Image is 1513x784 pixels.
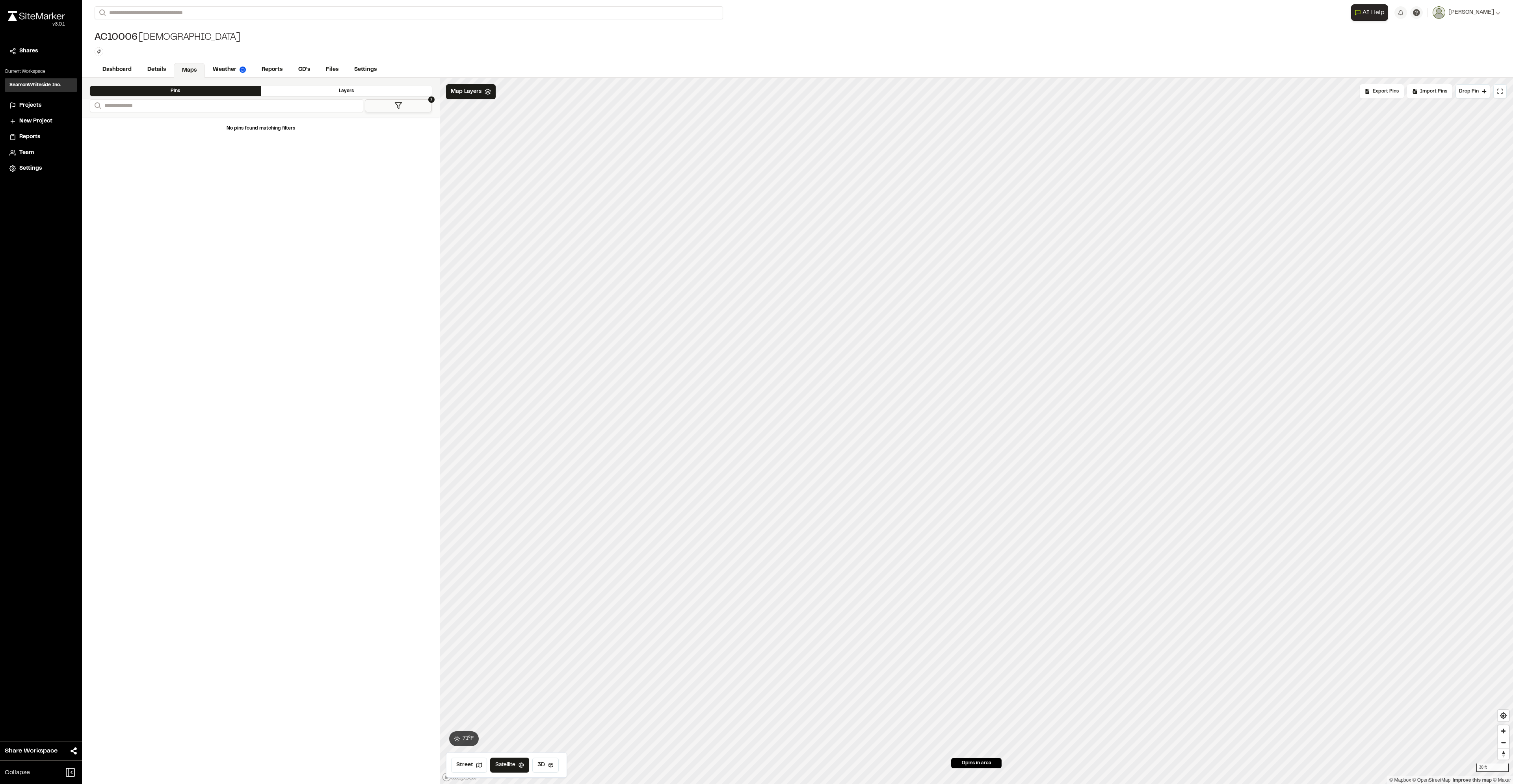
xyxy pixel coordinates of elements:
span: Settings [19,164,42,173]
a: Details [139,62,174,77]
div: 30 ft [1476,764,1509,772]
button: Open AI Assistant [1351,4,1388,21]
span: Collapse [5,768,30,777]
div: Oh geez...please don't... [8,21,65,28]
button: 71°F [449,731,479,746]
button: 3D [532,758,559,773]
a: Map feedback [1453,777,1492,783]
span: Share Workspace [5,746,58,756]
a: Maxar [1493,777,1511,783]
span: Drop Pin [1459,88,1479,95]
a: New Project [9,117,72,126]
div: Layers [261,86,432,96]
span: [PERSON_NAME] [1448,8,1494,17]
a: Team [9,148,72,157]
span: Projects [19,101,41,110]
span: Import Pins [1420,88,1447,95]
div: Pins [90,86,261,96]
div: No pins available to export [1360,84,1404,98]
div: Import Pins into your project [1407,84,1452,98]
button: Drop Pin [1455,84,1490,98]
span: Export Pins [1373,88,1399,95]
button: Reset bearing to north [1498,748,1509,760]
a: Files [318,62,346,77]
img: precipai.png [240,67,246,73]
span: 0 pins in area [962,760,991,767]
canvas: Map [440,78,1513,784]
a: Projects [9,101,72,110]
button: Street [451,758,487,773]
span: Reset bearing to north [1498,749,1509,760]
img: User [1433,6,1445,19]
a: Dashboard [95,62,139,77]
button: Search [90,99,104,112]
img: rebrand.png [8,11,65,21]
a: Reports [254,62,290,77]
a: Settings [346,62,385,77]
span: No pins found matching filters [227,126,295,130]
a: Settings [9,164,72,173]
a: Mapbox logo [442,773,477,782]
span: New Project [19,117,52,126]
button: Zoom out [1498,737,1509,748]
span: Map Layers [451,87,481,96]
button: Search [95,6,109,19]
h3: SeamonWhiteside Inc. [9,82,61,89]
a: CD's [290,62,318,77]
p: Current Workspace [5,68,77,75]
div: [DEMOGRAPHIC_DATA] [95,32,240,44]
button: [PERSON_NAME] [1433,6,1500,19]
a: OpenStreetMap [1413,777,1451,783]
span: Team [19,148,34,157]
a: Mapbox [1389,777,1411,783]
span: Reports [19,133,40,141]
a: Maps [174,63,205,78]
div: Open AI Assistant [1351,4,1391,21]
a: Reports [9,133,72,141]
span: Shares [19,47,38,56]
span: AC10006 [95,32,137,44]
a: Weather [205,62,254,77]
a: Shares [9,47,72,56]
button: 1 [365,99,432,112]
button: Satellite [490,758,529,773]
button: Find my location [1498,710,1509,721]
span: AI Help [1362,8,1385,17]
span: 71 ° F [463,734,474,743]
button: Edit Tags [95,47,103,56]
button: Zoom in [1498,725,1509,737]
span: 1 [428,96,435,103]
